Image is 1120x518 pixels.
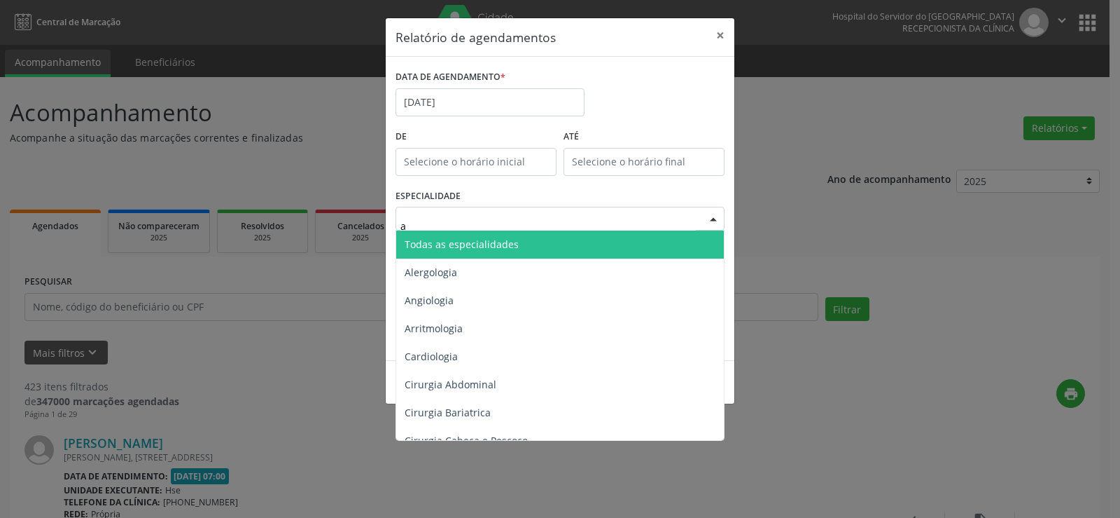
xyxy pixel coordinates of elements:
span: Alergologia [405,266,457,279]
span: Cirurgia Cabeça e Pescoço [405,434,528,447]
span: Cardiologia [405,350,458,363]
span: Cirurgia Abdominal [405,378,496,391]
span: Arritmologia [405,322,463,335]
span: Angiologia [405,294,454,307]
span: Todas as especialidades [405,238,519,251]
input: Seleciona uma especialidade [400,212,696,240]
label: ESPECIALIDADE [395,186,461,207]
input: Selecione o horário final [563,148,724,176]
label: ATÉ [563,126,724,148]
input: Selecione o horário inicial [395,148,556,176]
button: Close [706,18,734,53]
label: De [395,126,556,148]
label: DATA DE AGENDAMENTO [395,67,505,88]
span: Cirurgia Bariatrica [405,406,491,419]
h5: Relatório de agendamentos [395,28,556,46]
input: Selecione uma data ou intervalo [395,88,584,116]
